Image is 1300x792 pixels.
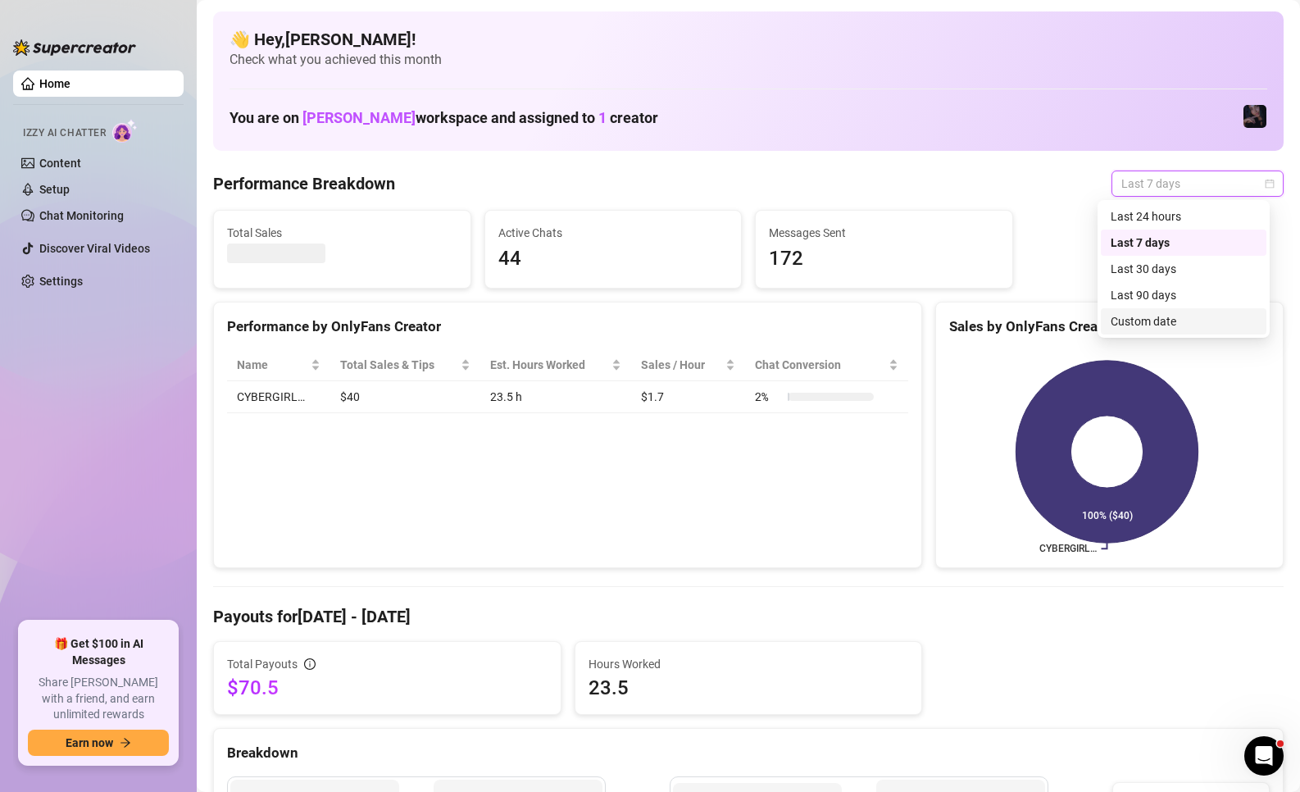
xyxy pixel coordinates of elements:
span: Total Sales & Tips [340,356,457,374]
div: Breakdown [227,742,1270,764]
h1: You are on workspace and assigned to creator [230,109,658,127]
img: AI Chatter [112,119,138,143]
span: calendar [1265,179,1275,189]
span: Total Payouts [227,655,298,673]
span: 23.5 [589,675,909,701]
span: Total Sales [227,224,457,242]
span: 172 [769,244,999,275]
span: 2 % [755,388,781,406]
h4: Performance Breakdown [213,172,395,195]
span: info-circle [304,658,316,670]
td: $1.7 [631,381,745,413]
span: 🎁 Get $100 in AI Messages [28,636,169,668]
span: Messages Sent [769,224,999,242]
div: Sales by OnlyFans Creator [949,316,1270,338]
a: Home [39,77,70,90]
a: Settings [39,275,83,288]
th: Name [227,349,330,381]
div: Last 7 days [1111,234,1257,252]
div: Custom date [1111,312,1257,330]
div: Last 24 hours [1111,207,1257,225]
span: Check what you achieved this month [230,51,1267,69]
span: Share [PERSON_NAME] with a friend, and earn unlimited rewards [28,675,169,723]
iframe: Intercom live chat [1244,736,1284,776]
h4: Payouts for [DATE] - [DATE] [213,605,1284,628]
h4: 👋 Hey, [PERSON_NAME] ! [230,28,1267,51]
div: Last 7 days [1101,230,1266,256]
span: arrow-right [120,737,131,749]
div: Performance by OnlyFans Creator [227,316,908,338]
span: Sales / Hour [641,356,722,374]
div: Last 30 days [1101,256,1266,282]
span: 44 [498,244,729,275]
div: Custom date [1101,308,1266,335]
img: CYBERGIRL [1243,105,1266,128]
a: Discover Viral Videos [39,242,150,255]
td: CYBERGIRL… [227,381,330,413]
th: Sales / Hour [631,349,745,381]
span: Name [237,356,307,374]
span: [PERSON_NAME] [302,109,416,126]
span: Last 7 days [1121,171,1274,196]
div: Last 90 days [1111,286,1257,304]
a: Content [39,157,81,170]
span: $70.5 [227,675,548,701]
span: 1 [598,109,607,126]
a: Setup [39,183,70,196]
th: Chat Conversion [745,349,908,381]
span: Chat Conversion [755,356,885,374]
td: 23.5 h [480,381,631,413]
td: $40 [330,381,480,413]
img: logo-BBDzfeDw.svg [13,39,136,56]
div: Est. Hours Worked [490,356,608,374]
span: Izzy AI Chatter [23,125,106,141]
span: Hours Worked [589,655,909,673]
a: Chat Monitoring [39,209,124,222]
th: Total Sales & Tips [330,349,480,381]
div: Last 90 days [1101,282,1266,308]
div: Last 24 hours [1101,203,1266,230]
text: CYBERGIRL… [1039,543,1097,554]
span: Earn now [66,736,113,749]
div: Last 30 days [1111,260,1257,278]
span: Active Chats [498,224,729,242]
button: Earn nowarrow-right [28,730,169,756]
